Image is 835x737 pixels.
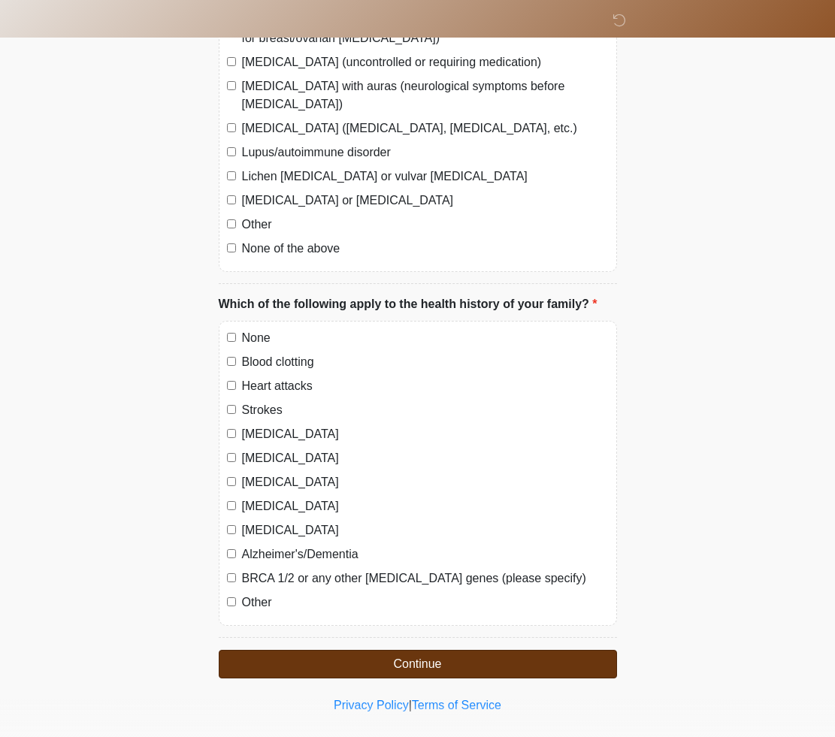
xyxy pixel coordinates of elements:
[227,429,236,438] input: [MEDICAL_DATA]
[227,243,236,252] input: None of the above
[242,449,609,467] label: [MEDICAL_DATA]
[242,594,609,612] label: Other
[242,240,609,258] label: None of the above
[242,77,609,113] label: [MEDICAL_DATA] with auras (neurological symptoms before [MEDICAL_DATA])
[227,597,236,606] input: Other
[242,377,609,395] label: Heart attacks
[242,425,609,443] label: [MEDICAL_DATA]
[219,650,617,678] button: Continue
[242,216,609,234] label: Other
[242,353,609,371] label: Blood clotting
[227,501,236,510] input: [MEDICAL_DATA]
[242,497,609,515] label: [MEDICAL_DATA]
[334,699,409,711] a: Privacy Policy
[227,171,236,180] input: Lichen [MEDICAL_DATA] or vulvar [MEDICAL_DATA]
[227,477,236,486] input: [MEDICAL_DATA]
[227,81,236,90] input: [MEDICAL_DATA] with auras (neurological symptoms before [MEDICAL_DATA])
[412,699,501,711] a: Terms of Service
[242,521,609,539] label: [MEDICAL_DATA]
[409,699,412,711] a: |
[204,11,248,54] img: My MenoVerse Logo
[242,143,609,162] label: Lupus/autoimmune disorder
[242,329,609,347] label: None
[227,573,236,582] input: BRCA 1/2 or any other [MEDICAL_DATA] genes (please specify)
[227,525,236,534] input: [MEDICAL_DATA]
[227,381,236,390] input: Heart attacks
[242,401,609,419] label: Strokes
[227,405,236,414] input: Strokes
[227,219,236,228] input: Other
[242,192,609,210] label: [MEDICAL_DATA] or [MEDICAL_DATA]
[242,473,609,491] label: [MEDICAL_DATA]
[227,123,236,132] input: [MEDICAL_DATA] ([MEDICAL_DATA], [MEDICAL_DATA], etc.)
[227,333,236,342] input: None
[227,357,236,366] input: Blood clotting
[242,545,609,563] label: Alzheimer's/Dementia
[242,168,609,186] label: Lichen [MEDICAL_DATA] or vulvar [MEDICAL_DATA]
[227,147,236,156] input: Lupus/autoimmune disorder
[219,295,598,313] label: Which of the following apply to the health history of your family?
[227,549,236,558] input: Alzheimer's/Dementia
[227,195,236,204] input: [MEDICAL_DATA] or [MEDICAL_DATA]
[242,569,609,587] label: BRCA 1/2 or any other [MEDICAL_DATA] genes (please specify)
[242,119,609,137] label: [MEDICAL_DATA] ([MEDICAL_DATA], [MEDICAL_DATA], etc.)
[227,453,236,462] input: [MEDICAL_DATA]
